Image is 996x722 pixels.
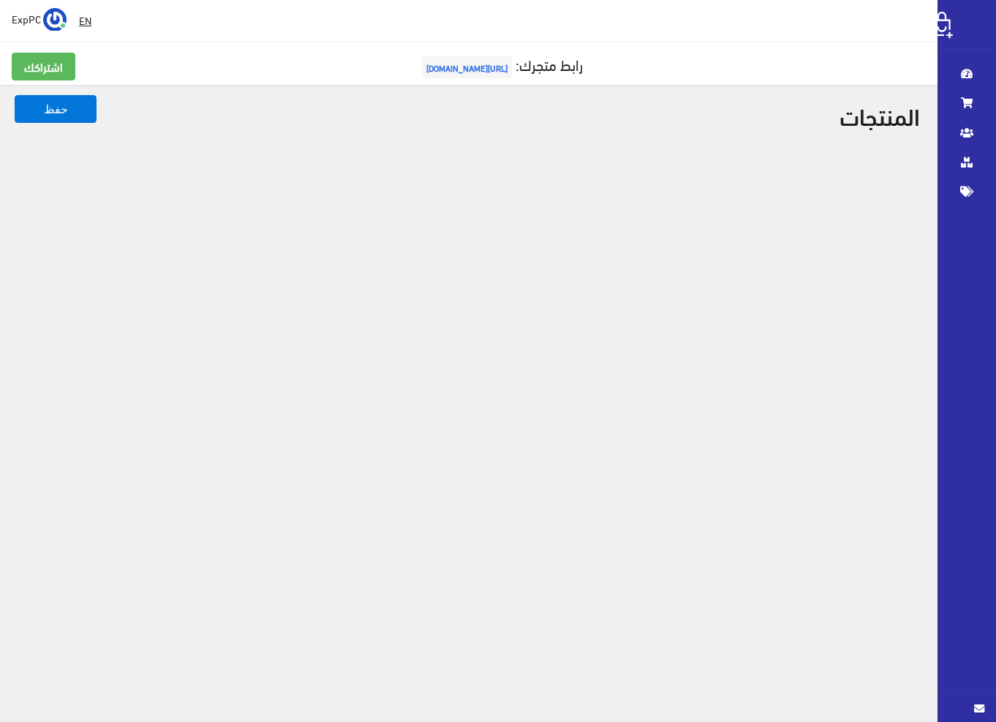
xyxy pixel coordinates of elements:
a: اشتراكك [12,53,75,80]
a: EN [73,7,97,34]
u: EN [79,11,91,29]
a: ... ExpPC [12,7,67,31]
h2: المنتجات [18,102,920,128]
img: ... [43,8,67,31]
button: حفظ [15,95,97,123]
a: رابط متجرك:[URL][DOMAIN_NAME] [418,50,583,78]
span: ExpPC [12,10,41,28]
span: [URL][DOMAIN_NAME] [422,56,512,78]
